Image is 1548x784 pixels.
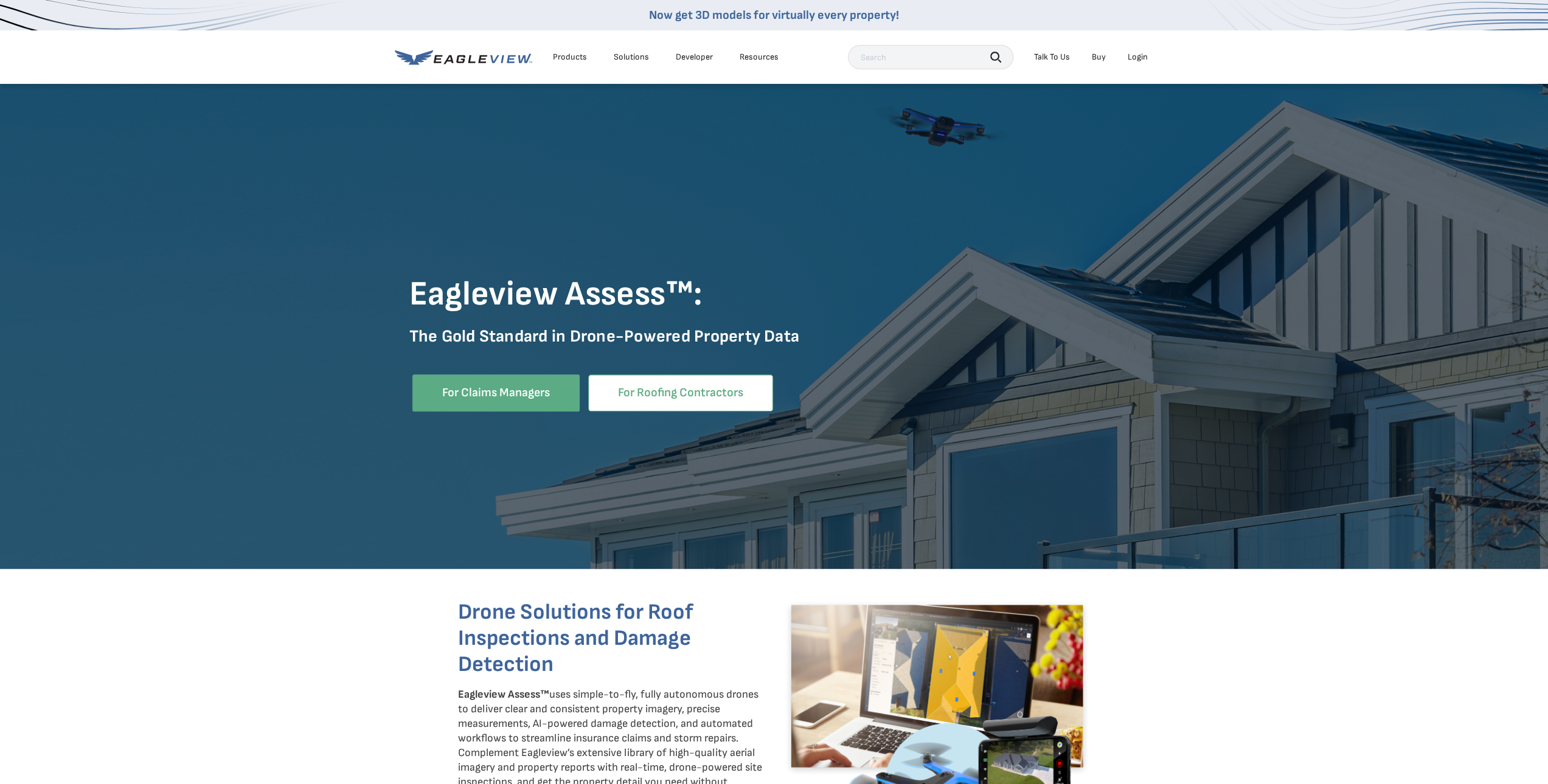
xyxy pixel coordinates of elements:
div: Talk To Us [1034,52,1070,63]
input: Search [848,45,1013,69]
h1: Eagleview Assess™: [409,273,1139,316]
h3: Drone Solutions for Roof Inspections and Damage Detection [458,599,765,678]
a: For Roofing Contractors [588,374,773,411]
div: Solutions [614,52,649,63]
a: Developer [676,52,713,63]
div: Resources [740,52,779,63]
strong: The Gold Standard in Drone-Powered Property Data [409,326,800,346]
div: Products [553,52,587,63]
a: Now get 3D models for virtually every property! [649,8,899,22]
a: For Claims Managers [412,374,580,411]
strong: Eagleview Assess™ [458,688,549,701]
a: Buy [1092,52,1106,63]
div: Login [1128,52,1148,63]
